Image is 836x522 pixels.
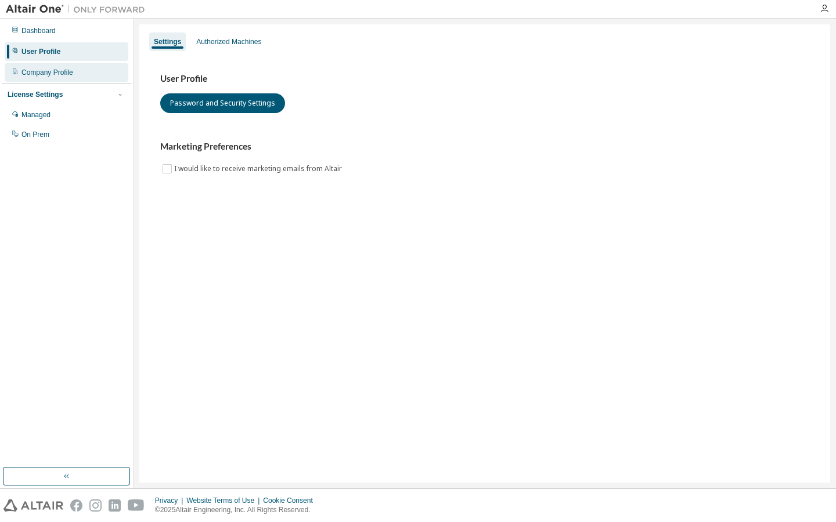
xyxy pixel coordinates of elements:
[21,68,73,77] div: Company Profile
[160,93,285,113] button: Password and Security Settings
[6,3,151,15] img: Altair One
[8,90,63,99] div: License Settings
[154,37,181,46] div: Settings
[89,499,102,512] img: instagram.svg
[21,26,56,35] div: Dashboard
[160,73,809,85] h3: User Profile
[109,499,121,512] img: linkedin.svg
[21,47,60,56] div: User Profile
[196,37,261,46] div: Authorized Machines
[21,110,51,119] div: Managed
[160,141,809,153] h3: Marketing Preferences
[155,496,186,505] div: Privacy
[155,505,320,515] p: © 2025 Altair Engineering, Inc. All Rights Reserved.
[128,499,145,512] img: youtube.svg
[186,496,263,505] div: Website Terms of Use
[3,499,63,512] img: altair_logo.svg
[174,162,344,176] label: I would like to receive marketing emails from Altair
[263,496,319,505] div: Cookie Consent
[70,499,82,512] img: facebook.svg
[21,130,49,139] div: On Prem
